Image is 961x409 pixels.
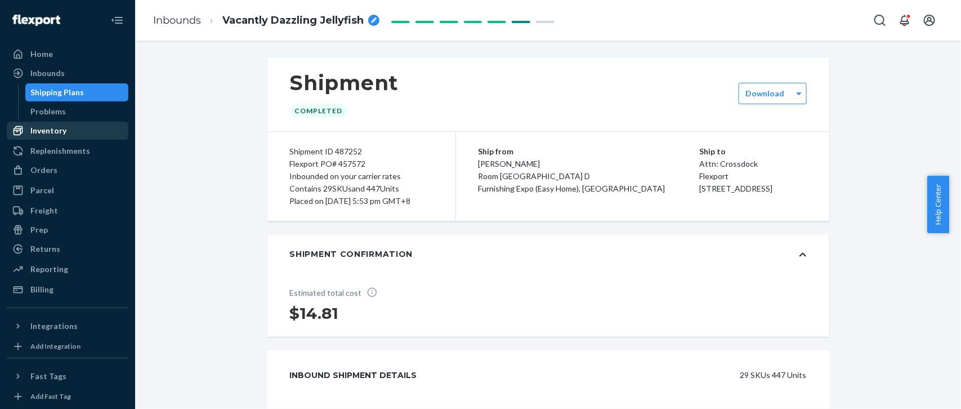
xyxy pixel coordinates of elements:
[290,303,386,323] h1: $14.81
[290,170,433,183] div: Inbounded on your carrier rates
[290,145,433,158] div: Shipment ID 487252
[25,103,129,121] a: Problems
[7,142,128,160] a: Replenishments
[30,264,68,275] div: Reporting
[927,176,949,233] button: Help Center
[7,122,128,140] a: Inventory
[869,9,891,32] button: Open Search Box
[30,205,58,216] div: Freight
[7,161,128,179] a: Orders
[7,367,128,385] button: Fast Tags
[25,83,129,101] a: Shipping Plans
[7,281,128,299] a: Billing
[290,104,348,118] div: Completed
[290,195,433,207] div: Placed on [DATE] 5:53 pm GMT+8
[31,106,66,117] div: Problems
[893,9,916,32] button: Open notifications
[699,145,807,158] p: Ship to
[290,71,399,95] h1: Shipment
[290,248,413,260] div: Shipment Confirmation
[290,364,417,386] div: Inbound Shipment Details
[30,165,57,176] div: Orders
[31,87,84,98] div: Shipping Plans
[918,9,941,32] button: Open account menu
[699,184,772,193] span: [STREET_ADDRESS]
[442,364,807,386] div: 29 SKUs 447 Units
[30,48,53,60] div: Home
[7,202,128,220] a: Freight
[153,14,201,26] a: Inbounds
[7,240,128,258] a: Returns
[7,181,128,199] a: Parcel
[106,9,128,32] button: Close Navigation
[479,159,665,193] span: [PERSON_NAME] Room [GEOGRAPHIC_DATA] D Furnishing Expo (Easy Home), [GEOGRAPHIC_DATA]
[30,145,90,157] div: Replenishments
[7,317,128,335] button: Integrations
[30,392,71,401] div: Add Fast Tag
[290,183,433,195] div: Contains 29 SKUs and 447 Units
[30,321,78,332] div: Integrations
[7,45,128,63] a: Home
[7,64,128,82] a: Inbounds
[30,224,48,235] div: Prep
[12,15,60,26] img: Flexport logo
[30,341,81,351] div: Add Integration
[30,125,66,136] div: Inventory
[290,158,433,170] div: Flexport PO# 457572
[7,340,128,353] a: Add Integration
[479,145,700,158] p: Ship from
[7,260,128,278] a: Reporting
[290,287,386,299] p: Estimated total cost
[30,68,65,79] div: Inbounds
[144,4,388,37] ol: breadcrumbs
[7,390,128,403] a: Add Fast Tag
[7,221,128,239] a: Prep
[30,284,53,295] div: Billing
[30,371,66,382] div: Fast Tags
[222,14,364,28] span: Vacantly Dazzling Jellyfish
[699,158,807,170] p: Attn: Crossdock
[30,185,54,196] div: Parcel
[699,170,807,183] p: Flexport
[746,88,785,99] label: Download
[30,243,60,255] div: Returns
